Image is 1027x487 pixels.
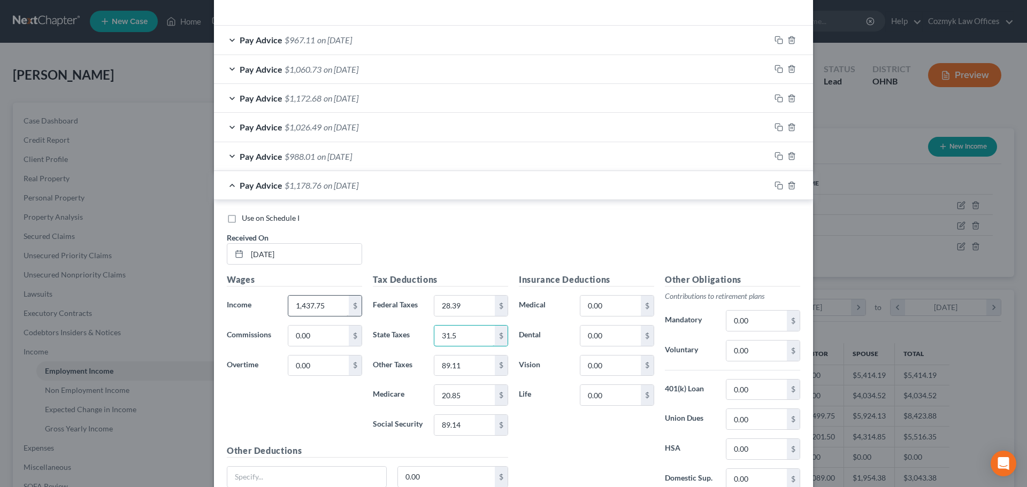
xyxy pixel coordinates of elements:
[787,311,800,331] div: $
[373,273,508,287] h5: Tax Deductions
[367,384,428,406] label: Medicare
[221,355,282,376] label: Overtime
[726,409,787,429] input: 0.00
[434,355,495,376] input: 0.00
[240,35,282,45] span: Pay Advice
[641,296,654,316] div: $
[324,64,358,74] span: on [DATE]
[285,180,321,190] span: $1,178.76
[513,325,574,346] label: Dental
[513,384,574,406] label: Life
[247,244,362,264] input: MM/DD/YYYY
[349,296,362,316] div: $
[240,122,282,132] span: Pay Advice
[285,151,315,161] span: $988.01
[726,341,787,361] input: 0.00
[665,291,800,302] p: Contributions to retirement plans
[660,379,721,400] label: 401(k) Loan
[580,326,641,346] input: 0.00
[787,409,800,429] div: $
[726,380,787,400] input: 0.00
[285,64,321,74] span: $1,060.73
[317,151,352,161] span: on [DATE]
[665,273,800,287] h5: Other Obligations
[349,355,362,376] div: $
[660,438,721,460] label: HSA
[495,385,508,405] div: $
[227,233,269,242] span: Received On
[495,467,508,487] div: $
[726,311,787,331] input: 0.00
[227,444,508,458] h5: Other Deductions
[495,296,508,316] div: $
[227,300,251,309] span: Income
[434,296,495,316] input: 0.00
[367,325,428,346] label: State Taxes
[398,467,495,487] input: 0.00
[367,295,428,316] label: Federal Taxes
[495,415,508,435] div: $
[434,326,495,346] input: 0.00
[324,122,358,132] span: on [DATE]
[285,35,315,45] span: $967.11
[513,355,574,376] label: Vision
[227,273,362,287] h5: Wages
[288,355,349,376] input: 0.00
[660,340,721,361] label: Voluntary
[240,64,282,74] span: Pay Advice
[324,180,358,190] span: on [DATE]
[495,326,508,346] div: $
[367,355,428,376] label: Other Taxes
[240,180,282,190] span: Pay Advice
[787,439,800,459] div: $
[240,93,282,103] span: Pay Advice
[991,451,1016,476] div: Open Intercom Messenger
[641,355,654,376] div: $
[787,341,800,361] div: $
[288,326,349,346] input: 0.00
[641,385,654,405] div: $
[367,414,428,436] label: Social Security
[434,385,495,405] input: 0.00
[580,296,641,316] input: 0.00
[242,213,300,222] span: Use on Schedule I
[285,93,321,103] span: $1,172.68
[787,380,800,400] div: $
[660,310,721,331] label: Mandatory
[726,439,787,459] input: 0.00
[349,326,362,346] div: $
[519,273,654,287] h5: Insurance Deductions
[324,93,358,103] span: on [DATE]
[513,295,574,316] label: Medical
[227,467,386,487] input: Specify...
[580,385,641,405] input: 0.00
[317,35,352,45] span: on [DATE]
[288,296,349,316] input: 0.00
[240,151,282,161] span: Pay Advice
[660,408,721,430] label: Union Dues
[221,325,282,346] label: Commissions
[495,355,508,376] div: $
[580,355,641,376] input: 0.00
[641,326,654,346] div: $
[285,122,321,132] span: $1,026.49
[434,415,495,435] input: 0.00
